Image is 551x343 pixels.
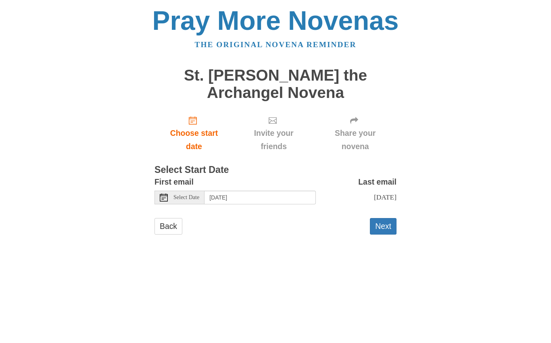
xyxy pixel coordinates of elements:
[195,40,357,49] a: The original novena reminder
[154,67,397,101] h1: St. [PERSON_NAME] the Archangel Novena
[154,175,194,189] label: First email
[322,127,388,153] span: Share your novena
[152,6,399,35] a: Pray More Novenas
[154,218,182,235] a: Back
[163,127,225,153] span: Choose start date
[234,109,314,157] div: Click "Next" to confirm your start date first.
[242,127,306,153] span: Invite your friends
[314,109,397,157] div: Click "Next" to confirm your start date first.
[154,165,397,175] h3: Select Start Date
[370,218,397,235] button: Next
[358,175,397,189] label: Last email
[173,195,199,200] span: Select Date
[154,109,234,157] a: Choose start date
[374,193,397,201] span: [DATE]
